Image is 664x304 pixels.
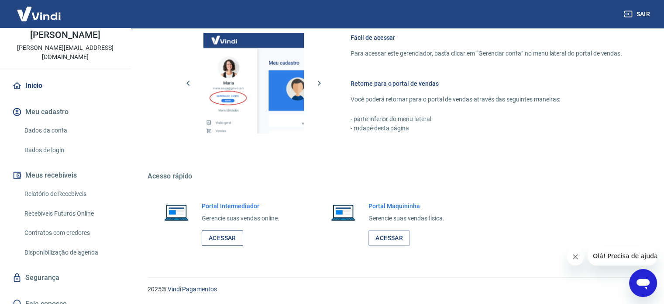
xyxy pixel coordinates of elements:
h6: Retorne para o portal de vendas [351,79,622,88]
h6: Fácil de acessar [351,33,622,42]
button: Meu cadastro [10,102,120,122]
img: Imagem de um notebook aberto [158,202,195,223]
a: Vindi Pagamentos [168,286,217,293]
p: - rodapé desta página [351,124,622,133]
h6: Portal Intermediador [202,202,279,210]
img: Imagem de um notebook aberto [325,202,361,223]
iframe: Fechar mensagem [567,248,584,266]
a: Dados de login [21,141,120,159]
a: Segurança [10,268,120,287]
img: Imagem da dashboard mostrando o botão de gerenciar conta na sidebar no lado esquerdo [203,33,304,133]
h5: Acesso rápido [148,172,643,181]
a: Acessar [202,230,243,246]
p: Gerencie suas vendas física. [368,214,444,223]
button: Sair [622,6,654,22]
a: Relatório de Recebíveis [21,185,120,203]
p: - parte inferior do menu lateral [351,115,622,124]
a: Recebíveis Futuros Online [21,205,120,223]
p: Para acessar este gerenciador, basta clicar em “Gerenciar conta” no menu lateral do portal de ven... [351,49,622,58]
p: Gerencie suas vendas online. [202,214,279,223]
span: Olá! Precisa de ajuda? [5,6,73,13]
a: Disponibilização de agenda [21,244,120,262]
p: [PERSON_NAME][EMAIL_ADDRESS][DOMAIN_NAME] [7,43,124,62]
p: [PERSON_NAME] [30,31,100,40]
h6: Portal Maquininha [368,202,444,210]
a: Início [10,76,120,95]
iframe: Botão para abrir a janela de mensagens [629,269,657,297]
p: Você poderá retornar para o portal de vendas através das seguintes maneiras: [351,95,622,104]
iframe: Mensagem da empresa [588,246,657,266]
a: Contratos com credores [21,224,120,242]
a: Acessar [368,230,410,246]
a: Dados da conta [21,122,120,140]
p: 2025 © [148,285,643,294]
button: Meus recebíveis [10,166,120,185]
img: Vindi [10,0,67,27]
